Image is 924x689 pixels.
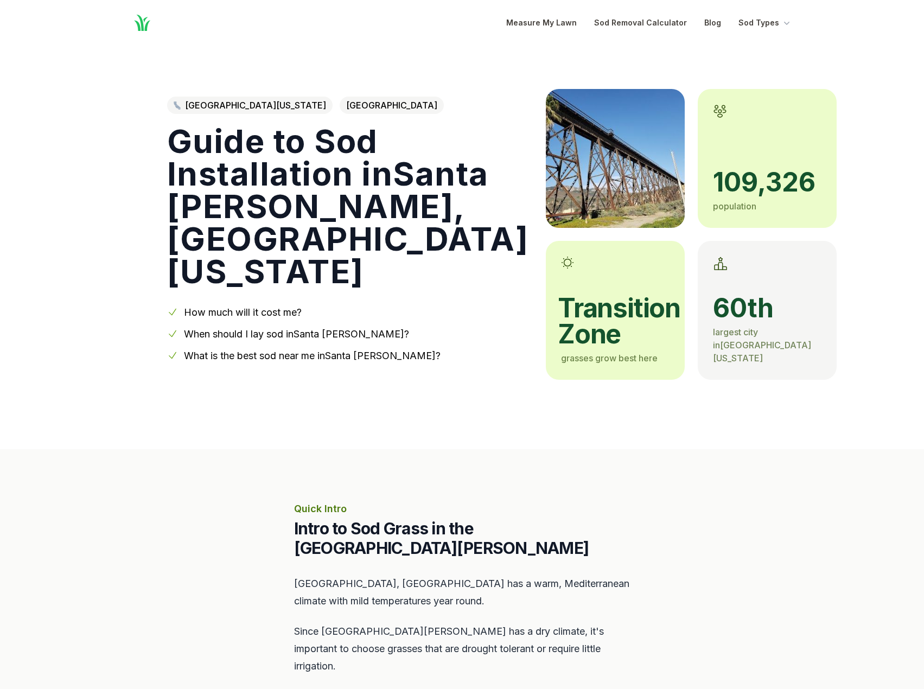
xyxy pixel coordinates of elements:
span: [GEOGRAPHIC_DATA] [340,97,444,114]
a: Sod Removal Calculator [594,16,687,29]
img: A picture of Santa Maria [546,89,685,228]
a: [GEOGRAPHIC_DATA][US_STATE] [167,97,333,114]
a: How much will it cost me? [184,307,302,318]
a: Blog [704,16,721,29]
span: transition zone [558,295,670,347]
span: largest city in [GEOGRAPHIC_DATA][US_STATE] [713,327,811,363]
span: grasses grow best here [561,353,658,363]
p: Quick Intro [294,501,630,516]
img: Southern California state outline [174,101,181,110]
a: Measure My Lawn [506,16,577,29]
p: Since [GEOGRAPHIC_DATA][PERSON_NAME] has a dry climate, it's important to choose grasses that are... [294,623,630,675]
button: Sod Types [738,16,792,29]
h2: Intro to Sod Grass in the [GEOGRAPHIC_DATA][PERSON_NAME] [294,519,630,558]
p: [GEOGRAPHIC_DATA], [GEOGRAPHIC_DATA] has a warm, Mediterranean climate with mild temperatures yea... [294,575,630,610]
a: When should I lay sod inSanta [PERSON_NAME]? [184,328,409,340]
span: 60th [713,295,821,321]
span: 109,326 [713,169,821,195]
span: population [713,201,756,212]
a: What is the best sod near me inSanta [PERSON_NAME]? [184,350,441,361]
h1: Guide to Sod Installation in Santa [PERSON_NAME] , [GEOGRAPHIC_DATA][US_STATE] [167,125,529,288]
